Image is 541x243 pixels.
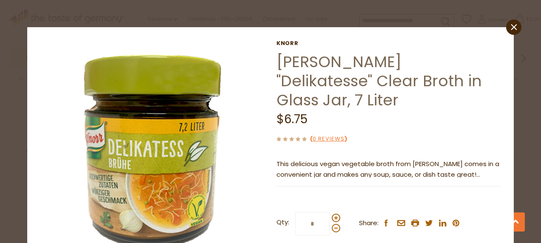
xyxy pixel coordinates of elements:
[310,135,347,143] span: ( )
[276,111,308,127] span: $6.75
[276,51,482,111] a: [PERSON_NAME] "Delikatesse" Clear Broth in Glass Jar, 7 Liter
[295,212,330,235] input: Qty:
[276,217,289,228] strong: Qty:
[313,135,345,144] a: 0 Reviews
[276,40,501,47] a: Knorr
[276,159,501,180] p: This delicious vegan vegetable broth from [PERSON_NAME] comes in a convenient jar and makes any s...
[359,218,379,229] span: Share:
